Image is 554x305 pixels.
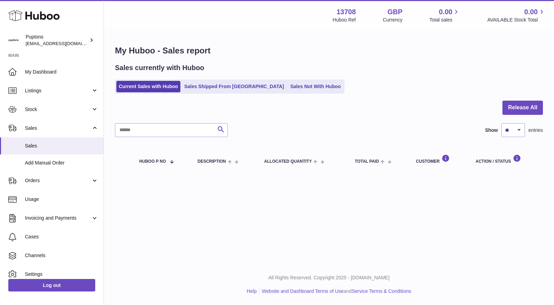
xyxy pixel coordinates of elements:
[264,159,312,164] span: ALLOCATED Quantity
[8,35,19,45] img: hello@puptons.com
[25,106,91,113] span: Stock
[439,7,453,17] span: 0.00
[25,87,91,94] span: Listings
[109,274,548,281] p: All Rights Reserved. Copyright 2025 - [DOMAIN_NAME]
[25,252,98,259] span: Channels
[247,288,257,294] a: Help
[25,196,98,203] span: Usage
[115,45,543,56] h1: My Huboo - Sales report
[333,17,356,23] div: Huboo Ref
[355,159,379,164] span: Total paid
[259,288,411,295] li: and
[485,127,498,134] label: Show
[387,7,402,17] strong: GBP
[502,101,543,115] button: Release All
[429,7,460,23] a: 0.00 Total sales
[288,81,343,92] a: Sales Not With Huboo
[487,17,546,23] span: AVAILABLE Stock Total
[262,288,343,294] a: Website and Dashboard Terms of Use
[25,125,91,132] span: Sales
[528,127,543,134] span: entries
[524,7,538,17] span: 0.00
[25,215,91,221] span: Invoicing and Payments
[416,154,462,164] div: Customer
[25,271,98,278] span: Settings
[182,81,286,92] a: Sales Shipped From [GEOGRAPHIC_DATA]
[8,279,95,291] a: Log out
[26,34,88,47] div: Puptons
[337,7,356,17] strong: 13708
[429,17,460,23] span: Total sales
[25,160,98,166] span: Add Manual Order
[25,143,98,149] span: Sales
[487,7,546,23] a: 0.00 AVAILABLE Stock Total
[116,81,180,92] a: Current Sales with Huboo
[115,63,204,73] h2: Sales currently with Huboo
[25,177,91,184] span: Orders
[475,154,536,164] div: Action / Status
[25,234,98,240] span: Cases
[383,17,403,23] div: Currency
[139,159,166,164] span: Huboo P no
[25,69,98,75] span: My Dashboard
[26,41,102,46] span: [EMAIL_ADDRESS][DOMAIN_NAME]
[352,288,411,294] a: Service Terms & Conditions
[198,159,226,164] span: Description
